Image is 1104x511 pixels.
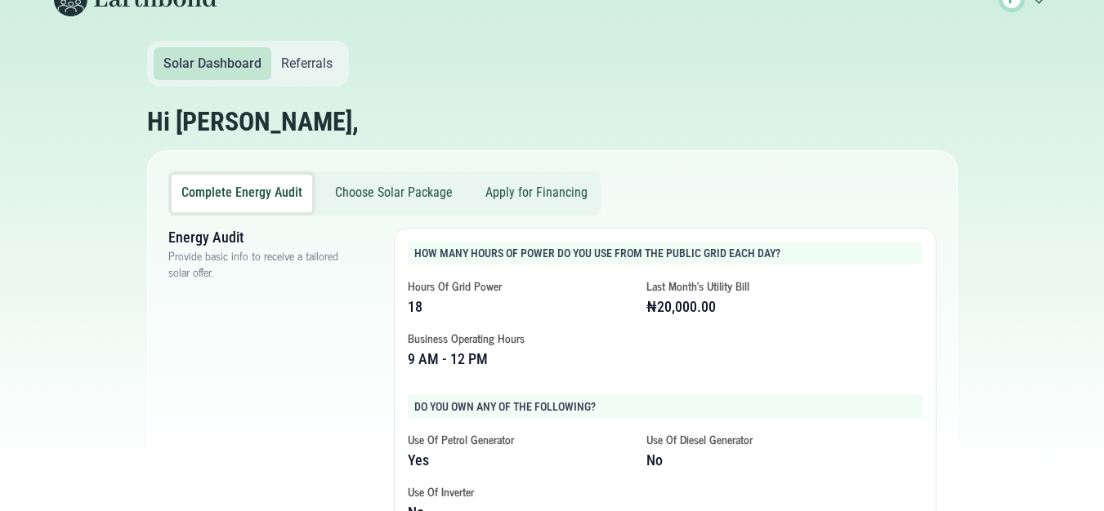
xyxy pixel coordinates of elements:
button: Complete Energy Audit [172,175,312,212]
button: Apply for Financing [476,175,597,212]
p: Use of Inverter [408,483,633,500]
h2: Hi [PERSON_NAME], [147,106,359,137]
h4: ₦20,000.00 [646,297,872,317]
p: Business operating hours [408,330,633,346]
p: Use of Petrol Generator [408,431,633,447]
h4: 18 [408,297,633,317]
h4: Yes [408,451,633,470]
h4: 9 AM - 12 PM [408,349,633,369]
a: Referrals [271,47,342,80]
h5: How many hours of power do you use from the public grid each day? [414,245,916,261]
p: Last month's utility bill [646,278,872,294]
p: Hours of Grid Power [408,278,633,294]
button: Choose Solar Package [325,175,463,212]
a: Solar Dashboard [154,47,271,80]
p: Provide basic info to receive a tailored solar offer. [168,247,342,280]
h5: Do you own any of the following? [414,398,916,415]
p: Use of Diesel Generator [646,431,872,447]
h4: No [646,451,872,470]
h3: Energy Audit [168,228,342,247]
